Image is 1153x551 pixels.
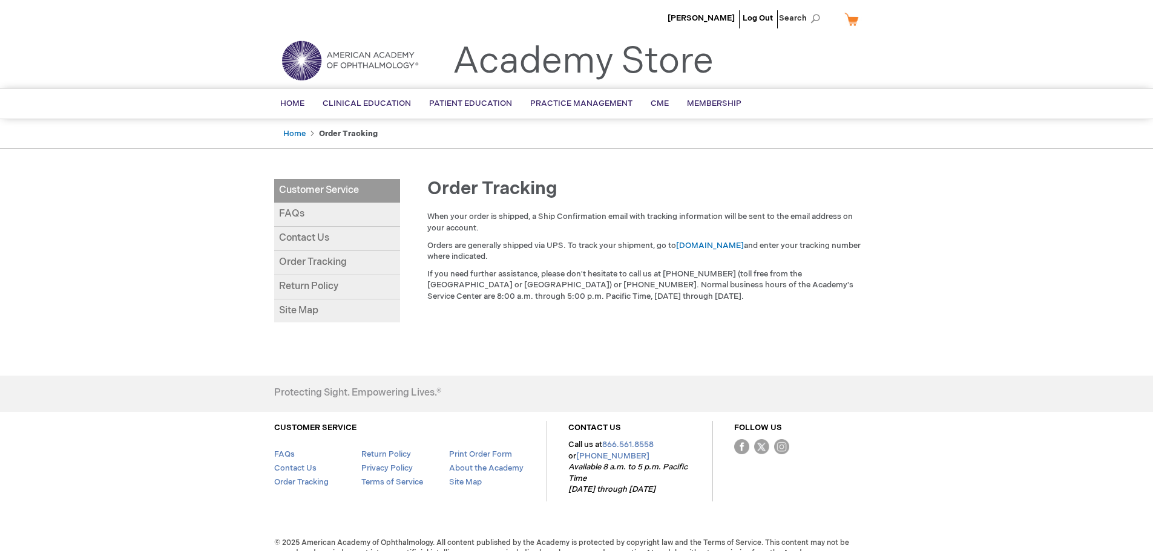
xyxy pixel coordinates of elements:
p: When your order is shipped, a Ship Confirmation email with tracking information will be sent to t... [427,211,864,233]
a: Log Out [743,13,773,23]
p: If you need further assistance, please don't hesitate to call us at [PHONE_NUMBER] (toll free fro... [427,269,864,302]
em: Available 8 a.m. to 5 p.m. Pacific Time [DATE] through [DATE] [568,462,688,494]
span: CME [651,99,669,108]
span: Membership [687,99,741,108]
a: About the Academy [449,463,524,473]
a: [PERSON_NAME] [668,13,735,23]
a: CONTACT US [568,423,621,432]
p: Call us at or [568,439,691,495]
a: Home [283,129,306,139]
a: Customer Service [274,179,400,203]
a: Contact Us [274,463,317,473]
a: Return Policy [274,275,400,299]
a: FAQs [274,203,400,227]
a: FAQs [274,449,295,459]
span: Patient Education [429,99,512,108]
a: Print Order Form [449,449,512,459]
a: Site Map [449,477,482,487]
a: [PHONE_NUMBER] [576,451,649,461]
h4: Protecting Sight. Empowering Lives.® [274,388,441,399]
a: FOLLOW US [734,423,782,432]
a: Contact Us [274,227,400,251]
a: Return Policy [361,449,411,459]
img: instagram [774,439,789,454]
img: Facebook [734,439,749,454]
strong: Order Tracking [319,129,378,139]
span: Search [779,6,825,30]
span: Clinical Education [323,99,411,108]
a: CUSTOMER SERVICE [274,423,356,432]
span: Customer Service [279,184,359,196]
a: Order Tracking [274,477,329,487]
a: 866.561.8558 [602,440,654,449]
img: Twitter [754,439,769,454]
span: Home [280,99,304,108]
a: Privacy Policy [361,463,413,473]
a: Terms of Service [361,477,423,487]
span: Order Tracking [427,178,557,200]
span: Practice Management [530,99,632,108]
p: Orders are generally shipped via UPS. To track your shipment, go to and enter your tracking numbe... [427,240,864,262]
a: Site Map [274,299,400,323]
a: [DOMAIN_NAME] [676,241,744,250]
a: Academy Store [453,40,714,83]
a: Order Tracking [274,251,400,275]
